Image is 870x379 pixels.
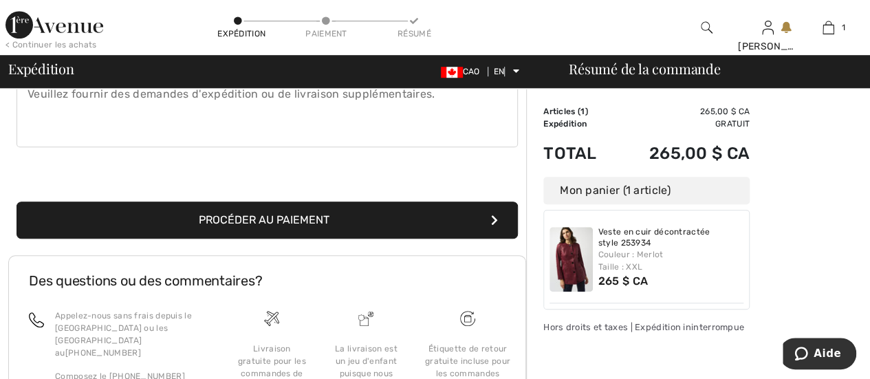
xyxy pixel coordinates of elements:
a: Veste en cuir décontractée style 253934 [598,227,744,248]
font: Résumé [398,29,431,39]
img: Mon sac [823,19,834,36]
img: appel [29,312,44,327]
img: Livraison gratuite pour les commandes de plus de 99 $ [264,311,279,326]
img: 1ère Avenue [6,11,103,39]
a: Se connecter [762,21,774,34]
font: EN [494,67,505,76]
font: Expédition [8,59,74,78]
font: Gratuit [715,119,750,129]
img: Mes informations [762,19,774,36]
img: Veste en cuir décontractée style 253934 [550,227,593,292]
font: [PERSON_NAME] [738,41,818,52]
font: Procéder au paiement [199,213,329,226]
a: 1 [798,19,858,36]
font: Hors droits et taxes | Expédition ininterrompue [543,322,744,332]
font: ) [585,107,587,116]
font: 1 [841,23,845,32]
font: < Continuer les achats [6,40,97,50]
img: La livraison est un jeu d'enfant puisque nous payons les droits ! [358,311,373,326]
font: [PHONE_NUMBER] [65,348,141,358]
font: Des questions ou des commentaires? [29,272,263,289]
iframe: Ouvre un widget où vous pouvez trouver plus d'informations [783,338,856,372]
font: Articles ( [543,107,580,116]
font: Taille : XXL [598,262,643,272]
font: Résumé de la commande [569,59,720,78]
font: Expédition [217,29,265,39]
font: 265,00 $ CA [649,144,750,163]
font: Couleur : Merlot [598,250,664,259]
font: Expédition [543,119,587,129]
font: Appelez-nous sans frais depuis le [GEOGRAPHIC_DATA] ou les [GEOGRAPHIC_DATA] au [55,311,192,358]
font: 1 [580,107,585,116]
button: Procéder au paiement [17,202,518,239]
font: 265 $ CA [598,274,648,288]
font: 265,00 $ CA [700,107,750,116]
font: CAO [463,67,480,76]
font: Mon panier (1 article) [560,184,671,197]
font: Total [543,144,597,163]
img: Livraison gratuite pour les commandes de plus de 99 $ [460,311,475,326]
img: Dollar canadien [441,67,463,78]
font: Veste en cuir décontractée style 253934 [598,227,710,248]
img: rechercher sur le site [701,19,713,36]
font: Paiement [305,29,347,39]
